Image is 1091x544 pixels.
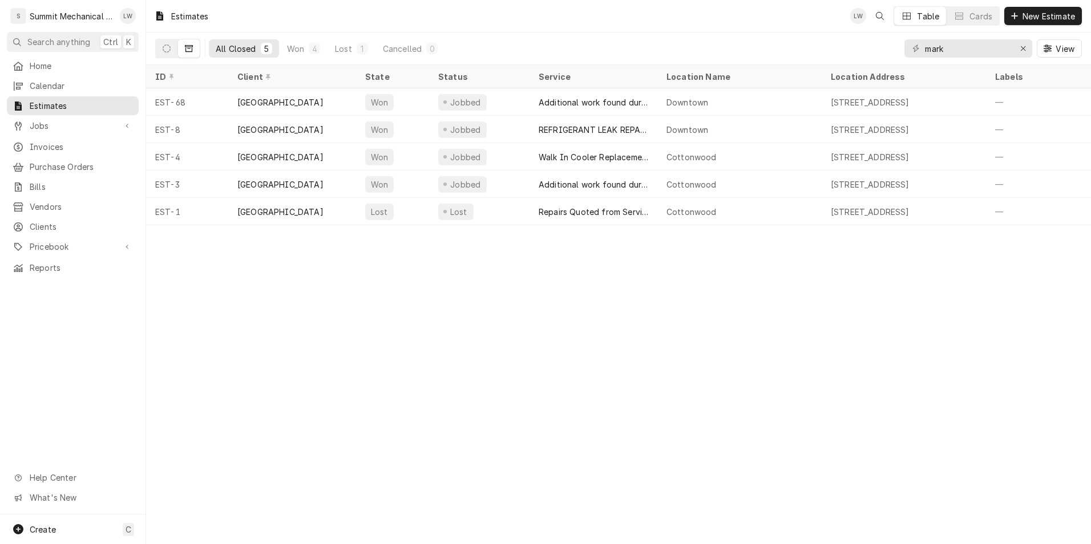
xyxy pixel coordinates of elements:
[30,10,114,22] div: Summit Mechanical Service LLC
[30,80,133,92] span: Calendar
[1020,10,1077,22] span: New Estimate
[666,124,708,136] div: Downtown
[1014,39,1032,58] button: Erase input
[30,100,133,112] span: Estimates
[7,197,139,216] a: Vendors
[7,157,139,176] a: Purchase Orders
[216,43,256,55] div: All Closed
[925,39,1011,58] input: Keyword search
[969,10,992,22] div: Cards
[7,137,139,156] a: Invoices
[539,124,648,136] div: REFRIGERANT LEAK REPAIR
[30,525,56,534] span: Create
[10,8,26,24] div: S
[370,178,389,190] div: Won
[539,206,648,218] div: Repairs Quoted from Service Call
[30,120,116,132] span: Jobs
[126,36,131,48] span: K
[155,71,217,83] div: ID
[448,151,482,163] div: Jobbed
[7,468,139,487] a: Go to Help Center
[120,8,136,24] div: Landon Weeks's Avatar
[429,43,435,55] div: 0
[370,206,389,218] div: Lost
[539,71,646,83] div: Service
[30,262,133,274] span: Reports
[1037,39,1082,58] button: View
[30,241,116,253] span: Pricebook
[7,96,139,115] a: Estimates
[146,116,228,143] div: EST-8
[237,206,324,218] div: [GEOGRAPHIC_DATA]
[237,71,345,83] div: Client
[448,206,469,218] div: Lost
[287,43,304,55] div: Won
[146,143,228,170] div: EST-4
[126,523,131,535] span: C
[448,178,482,190] div: Jobbed
[370,151,389,163] div: Won
[831,206,910,218] div: [STREET_ADDRESS]
[448,96,482,108] div: Jobbed
[1004,7,1082,25] button: New Estimate
[831,151,910,163] div: [STREET_ADDRESS]
[237,151,324,163] div: [GEOGRAPHIC_DATA]
[539,96,648,108] div: Additional work found during Service call
[311,43,318,55] div: 4
[237,124,324,136] div: [GEOGRAPHIC_DATA]
[666,151,717,163] div: Cottonwood
[359,43,366,55] div: 1
[365,71,420,83] div: State
[7,237,139,256] a: Go to Pricebook
[30,201,133,213] span: Vendors
[146,198,228,225] div: EST-1
[7,116,139,135] a: Go to Jobs
[335,43,352,55] div: Lost
[831,124,910,136] div: [STREET_ADDRESS]
[370,124,389,136] div: Won
[850,8,866,24] div: Landon Weeks's Avatar
[438,71,518,83] div: Status
[666,178,717,190] div: Cottonwood
[146,170,228,198] div: EST-3
[120,8,136,24] div: LW
[7,56,139,75] a: Home
[370,96,389,108] div: Won
[146,88,228,116] div: EST-68
[7,217,139,236] a: Clients
[30,181,133,193] span: Bills
[30,221,133,233] span: Clients
[666,206,717,218] div: Cottonwood
[27,36,90,48] span: Search anything
[7,488,139,507] a: Go to What's New
[7,258,139,277] a: Reports
[448,124,482,136] div: Jobbed
[237,96,324,108] div: [GEOGRAPHIC_DATA]
[7,32,139,52] button: Search anythingCtrlK
[539,151,648,163] div: Walk In Cooler Replacement
[103,36,118,48] span: Ctrl
[831,71,975,83] div: Location Address
[263,43,270,55] div: 5
[30,161,133,173] span: Purchase Orders
[7,177,139,196] a: Bills
[30,141,133,153] span: Invoices
[1053,43,1077,55] span: View
[666,96,708,108] div: Downtown
[30,472,132,484] span: Help Center
[831,178,910,190] div: [STREET_ADDRESS]
[539,178,648,190] div: Additional work found during Service call
[871,7,889,25] button: Open search
[383,43,422,55] div: Cancelled
[666,71,810,83] div: Location Name
[30,492,132,504] span: What's New
[30,60,133,72] span: Home
[237,178,324,190] div: [GEOGRAPHIC_DATA]
[7,76,139,95] a: Calendar
[917,10,939,22] div: Table
[831,96,910,108] div: [STREET_ADDRESS]
[850,8,866,24] div: LW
